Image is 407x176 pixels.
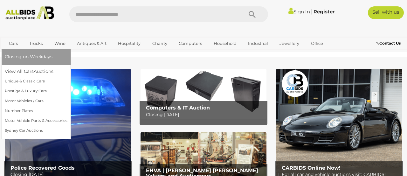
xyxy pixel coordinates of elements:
[50,38,70,49] a: Wine
[175,38,206,49] a: Computers
[307,38,327,49] a: Office
[275,38,303,49] a: Jewellery
[10,165,75,171] b: Police Recovered Goods
[244,38,272,49] a: Industrial
[141,69,267,119] a: Computers & IT Auction Computers & IT Auction Closing [DATE]
[5,38,22,49] a: Cars
[288,9,310,15] a: Sign In
[141,69,267,119] img: Computers & IT Auction
[314,9,335,15] a: Register
[73,38,111,49] a: Antiques & Art
[210,38,241,49] a: Household
[146,111,264,119] p: Closing [DATE]
[282,165,341,171] b: CARBIDS Online Now!
[148,38,171,49] a: Charity
[146,105,210,111] b: Computers & IT Auction
[368,6,404,19] a: Sell with us
[311,8,313,15] span: |
[236,6,268,22] button: Search
[25,38,47,49] a: Trucks
[114,38,145,49] a: Hospitality
[3,6,57,20] img: Allbids.com.au
[376,41,401,46] b: Contact Us
[376,40,402,47] a: Contact Us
